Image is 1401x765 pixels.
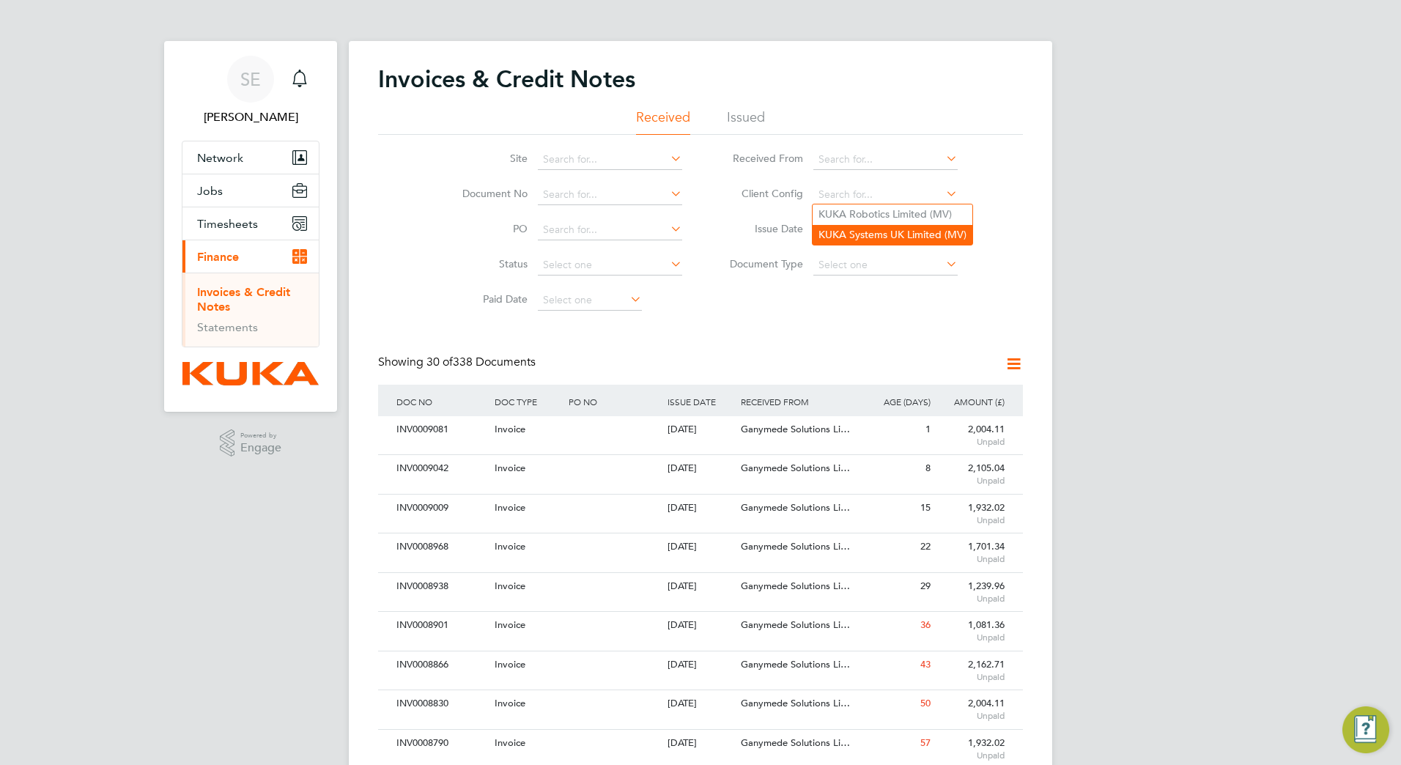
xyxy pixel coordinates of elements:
span: Invoice [495,658,525,670]
div: [DATE] [664,533,738,561]
span: Ganymede Solutions Li… [741,697,850,709]
label: Status [443,257,528,270]
div: INV0008938 [393,573,491,600]
span: Engage [240,442,281,454]
span: Powered by [240,429,281,442]
span: 338 Documents [426,355,536,369]
div: INV0009009 [393,495,491,522]
span: Invoice [495,697,525,709]
input: Select one [538,255,682,276]
span: 15 [920,501,931,514]
div: 1,932.02 [934,495,1008,533]
button: Timesheets [182,207,319,240]
span: Network [197,151,243,165]
span: Invoice [495,736,525,749]
a: Statements [197,320,258,334]
span: 29 [920,580,931,592]
span: Unpaid [938,436,1005,448]
span: 36 [920,618,931,631]
div: [DATE] [664,495,738,522]
div: INV0008830 [393,690,491,717]
input: Search for... [538,185,682,205]
div: 2,162.71 [934,651,1008,690]
span: 8 [925,462,931,474]
div: INV0008968 [393,533,491,561]
span: Unpaid [938,632,1005,643]
div: Showing [378,355,539,370]
img: kuka-logo-retina.png [182,362,319,385]
span: 57 [920,736,931,749]
label: PO [443,222,528,235]
span: Invoice [495,580,525,592]
span: Unpaid [938,671,1005,683]
span: Unpaid [938,710,1005,722]
span: Finance [197,250,239,264]
span: Unpaid [938,553,1005,565]
a: Powered byEngage [220,429,282,457]
div: 2,004.11 [934,416,1008,454]
label: Paid Date [443,292,528,306]
span: Sharon Edwards [182,108,319,126]
div: [DATE] [664,573,738,600]
span: 22 [920,540,931,552]
label: Document No [443,187,528,200]
div: INV0008790 [393,730,491,757]
div: RECEIVED FROM [737,385,860,418]
span: Ganymede Solutions Li… [741,736,850,749]
span: Invoice [495,501,525,514]
div: INV0009042 [393,455,491,482]
label: Client Config [719,187,803,200]
span: Timesheets [197,217,258,231]
label: Document Type [719,257,803,270]
span: Ganymede Solutions Li… [741,658,850,670]
div: 1,239.96 [934,573,1008,611]
div: 1,701.34 [934,533,1008,572]
div: DOC NO [393,385,491,418]
span: Invoice [495,462,525,474]
div: [DATE] [664,455,738,482]
label: Site [443,152,528,165]
span: Ganymede Solutions Li… [741,540,850,552]
div: Finance [182,273,319,347]
span: 1 [925,423,931,435]
div: AGE (DAYS) [860,385,934,418]
input: Select one [813,255,958,276]
li: KUKA Robotics Limited (MV) [813,204,972,224]
span: Ganymede Solutions Li… [741,580,850,592]
input: Select one [538,290,642,311]
li: KUKA Systems UK Limited (MV) [813,225,972,245]
span: Invoice [495,618,525,631]
div: 1,081.36 [934,612,1008,650]
div: DOC TYPE [491,385,565,418]
span: Unpaid [938,593,1005,605]
span: Ganymede Solutions Li… [741,501,850,514]
button: Finance [182,240,319,273]
input: Search for... [813,185,958,205]
span: Jobs [197,184,223,198]
span: SE [240,70,261,89]
a: Invoices & Credit Notes [197,285,290,314]
span: Unpaid [938,475,1005,487]
span: 50 [920,697,931,709]
li: Issued [727,108,765,135]
button: Jobs [182,174,319,207]
span: Ganymede Solutions Li… [741,462,850,474]
input: Search for... [538,220,682,240]
div: PO NO [565,385,663,418]
button: Engage Resource Center [1342,706,1389,753]
span: Unpaid [938,750,1005,761]
div: AMOUNT (£) [934,385,1008,418]
span: Ganymede Solutions Li… [741,423,850,435]
h2: Invoices & Credit Notes [378,64,635,94]
span: Invoice [495,540,525,552]
input: Search for... [538,149,682,170]
nav: Main navigation [164,41,337,412]
div: INV0008866 [393,651,491,679]
div: 2,105.04 [934,455,1008,493]
div: [DATE] [664,612,738,639]
div: [DATE] [664,651,738,679]
div: INV0008901 [393,612,491,639]
span: 30 of [426,355,453,369]
div: INV0009081 [393,416,491,443]
div: ISSUE DATE [664,385,738,418]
